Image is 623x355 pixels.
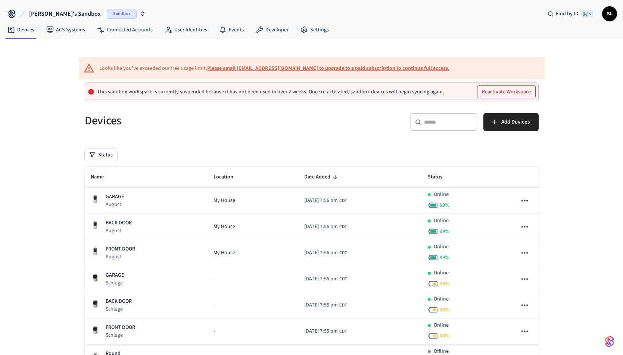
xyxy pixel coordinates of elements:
[106,219,132,227] p: BACK DOOR
[339,197,347,204] span: CDT
[295,23,335,37] a: Settings
[1,23,40,37] a: Devices
[214,249,235,257] span: My House
[213,23,250,37] a: Events
[107,9,137,19] span: Sandbox
[207,65,449,72] a: Please email [EMAIL_ADDRESS][DOMAIN_NAME] to upgrade to a paid subscription to continue full access.
[304,275,347,283] div: America/Chicago
[304,197,338,205] span: [DATE] 7:56 pm
[91,23,159,37] a: Connected Accounts
[85,149,117,161] button: Status
[339,302,347,309] span: CDT
[106,201,124,208] p: August
[434,191,449,199] p: Online
[477,86,535,98] button: Reactivate Workspace
[501,117,530,127] span: Add Devices
[428,171,452,183] span: Status
[602,6,617,21] button: SL
[339,224,347,230] span: CDT
[91,171,113,183] span: Name
[434,243,449,251] p: Online
[91,247,100,256] img: Yale Assure Touchscreen Wifi Smart Lock, Satin Nickel, Front
[214,275,215,283] span: -
[440,332,449,340] span: 48 %
[106,331,135,339] p: Schlage
[91,195,100,204] img: Yale Assure Touchscreen Wifi Smart Lock, Satin Nickel, Front
[304,327,338,335] span: [DATE] 7:55 pm
[339,328,347,335] span: CDT
[106,279,124,287] p: Schlage
[304,301,347,309] div: America/Chicago
[214,327,215,335] span: -
[214,301,215,309] span: -
[29,9,101,18] span: [PERSON_NAME]'s Sandbox
[434,269,449,277] p: Online
[304,275,338,283] span: [DATE] 7:55 pm
[40,23,91,37] a: ACS Systems
[440,202,449,209] span: 99 %
[304,249,347,257] div: America/Chicago
[106,305,132,313] p: Schlage
[434,217,449,225] p: Online
[304,171,340,183] span: Date Added
[106,324,135,331] p: FRONT DOOR
[556,10,579,18] span: Find by ID
[339,250,347,256] span: CDT
[106,271,124,279] p: GARAGE
[581,10,593,18] span: ⌘ K
[106,245,135,253] p: FRONT DOOR
[440,306,449,314] span: 48 %
[106,253,135,261] p: August
[106,298,132,305] p: BACK DOOR
[250,23,295,37] a: Developer
[91,273,100,282] img: Schlage Sense Smart Deadbolt with Camelot Trim, Front
[106,193,124,201] p: GARAGE
[542,7,599,21] div: Find by ID⌘ K
[304,197,347,205] div: America/Chicago
[91,221,100,230] img: Yale Assure Touchscreen Wifi Smart Lock, Satin Nickel, Front
[304,327,347,335] div: America/Chicago
[106,227,132,234] p: August
[605,336,614,348] img: SeamLogoGradient.69752ec5.svg
[304,223,347,231] div: America/Chicago
[304,249,338,257] span: [DATE] 7:56 pm
[603,7,616,21] span: SL
[339,276,347,283] span: CDT
[85,113,307,128] h5: Devices
[440,228,449,235] span: 99 %
[440,280,449,287] span: 48 %
[440,254,449,261] span: 99 %
[304,301,338,309] span: [DATE] 7:55 pm
[434,321,449,329] p: Online
[214,197,235,205] span: My House
[91,326,100,334] img: Schlage Sense Smart Deadbolt with Camelot Trim, Front
[214,223,235,231] span: My House
[434,295,449,303] p: Online
[304,223,338,231] span: [DATE] 7:56 pm
[483,113,539,131] button: Add Devices
[99,65,449,72] div: Looks like you've exceeded our free usage limit.
[159,23,213,37] a: User Identities
[91,299,100,308] img: Schlage Sense Smart Deadbolt with Camelot Trim, Front
[97,89,444,95] p: This sandbox workspace is currently suspended because it has not been used in over 2 weeks. Once ...
[214,171,243,183] span: Location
